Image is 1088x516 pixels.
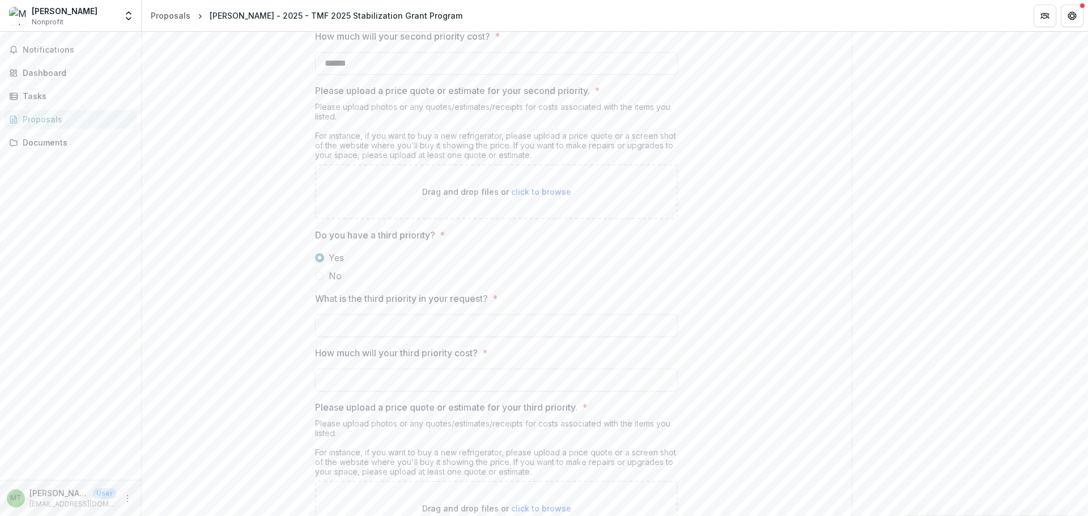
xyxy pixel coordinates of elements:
span: click to browse [511,504,571,513]
div: Documents [23,137,127,148]
span: Nonprofit [32,17,63,27]
p: [PERSON_NAME] [29,487,88,499]
button: Partners [1034,5,1056,27]
p: Drag and drop files or [422,186,571,198]
a: Documents [5,133,137,152]
nav: breadcrumb [146,7,467,24]
div: [PERSON_NAME] - 2025 - TMF 2025 Stabilization Grant Program [210,10,462,22]
p: User [93,488,116,498]
div: Please upload photos or any quotes/estimates/receipts for costs associated with the items you lis... [315,102,678,164]
div: Please upload photos or any quotes/estimates/receipts for costs associated with the items you lis... [315,419,678,481]
p: Do you have a third priority? [315,228,435,242]
p: Drag and drop files or [422,502,571,514]
a: Proposals [146,7,195,24]
div: Tasks [23,90,127,102]
img: Marlene Thomas [9,7,27,25]
div: Proposals [151,10,190,22]
span: click to browse [511,187,571,197]
p: Please upload a price quote or estimate for your second priority. [315,84,590,97]
a: Proposals [5,110,137,129]
p: How much will your third priority cost? [315,346,478,360]
button: Open entity switcher [121,5,137,27]
button: Notifications [5,41,137,59]
p: What is the third priority in your request? [315,292,488,305]
div: Marlene Thomas [10,494,22,502]
p: Please upload a price quote or estimate for your third priority. [315,400,577,414]
a: Tasks [5,87,137,105]
div: Dashboard [23,67,127,79]
button: More [121,492,134,505]
p: [EMAIL_ADDRESS][DOMAIN_NAME] [29,499,116,509]
a: Dashboard [5,63,137,82]
div: Proposals [23,113,127,125]
button: Get Help [1061,5,1083,27]
span: No [329,269,342,283]
span: Yes [329,251,344,265]
div: [PERSON_NAME] [32,5,97,17]
p: How much will your second priority cost? [315,29,490,43]
span: Notifications [23,45,132,55]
